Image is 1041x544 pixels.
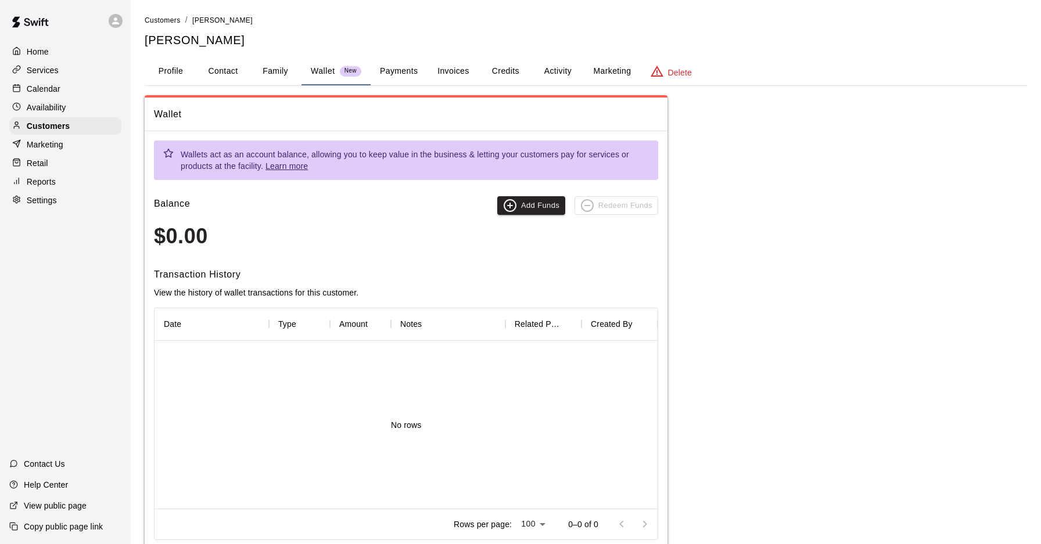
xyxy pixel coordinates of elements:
div: Type [278,308,296,340]
button: Add Funds [497,196,565,215]
p: 0–0 of 0 [568,518,598,530]
div: No rows [155,341,658,509]
a: Customers [9,117,121,135]
button: Sort [181,316,198,332]
p: Availability [27,102,66,113]
a: Learn more [265,161,308,171]
div: Created By [591,308,633,340]
h6: Transaction History [154,267,658,282]
span: Customers [145,16,181,24]
h6: Balance [154,196,190,215]
a: Reports [9,173,121,190]
button: Sort [562,316,578,332]
div: Date [164,308,181,340]
li: / [185,14,188,26]
nav: breadcrumb [145,14,1027,27]
button: Contact [197,57,249,85]
div: Amount [330,308,391,340]
a: Marketing [9,136,121,153]
p: Copy public page link [24,521,103,532]
a: Customers [145,15,181,24]
button: Family [249,57,301,85]
div: Amount [339,308,368,340]
p: Customers [27,120,70,132]
button: Marketing [584,57,640,85]
p: View public page [24,500,87,511]
button: Sort [296,316,313,332]
div: Date [155,308,269,340]
p: Retail [27,157,48,169]
button: Activity [532,57,584,85]
button: Sort [368,316,384,332]
div: Type [269,308,330,340]
span: Wallet [154,107,658,122]
p: Delete [668,67,692,78]
p: Contact Us [24,458,65,470]
a: Availability [9,99,121,116]
button: Sort [633,316,649,332]
button: Sort [422,316,438,332]
p: View the history of wallet transactions for this customer. [154,287,658,298]
p: Wallet [311,65,335,77]
p: Settings [27,194,57,206]
p: Reports [27,176,56,188]
div: Notes [400,308,422,340]
a: Settings [9,192,121,209]
div: basic tabs example [145,57,1027,85]
div: Created By [581,308,658,340]
button: Invoices [427,57,479,85]
div: Wallets act as an account balance, allowing you to keep value in the business & letting your cust... [181,144,649,176]
p: Calendar [27,83,60,95]
button: Credits [479,57,532,85]
p: Home [27,46,49,57]
div: 100 [516,516,550,532]
div: Notes [391,308,505,340]
p: Rows per page: [454,518,512,530]
div: Related Payment ID [515,308,562,340]
a: Home [9,43,121,60]
button: Profile [145,57,197,85]
span: New [340,67,361,75]
h3: $0.00 [154,224,658,248]
span: [PERSON_NAME] [192,16,253,24]
a: Retail [9,154,121,172]
p: Marketing [27,139,63,150]
p: Help Center [24,479,68,491]
button: Payments [371,57,427,85]
h5: [PERSON_NAME] [145,33,1027,48]
a: Services [9,62,121,79]
p: Services [27,64,59,76]
a: Calendar [9,80,121,98]
div: Related Payment ID [505,308,581,340]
